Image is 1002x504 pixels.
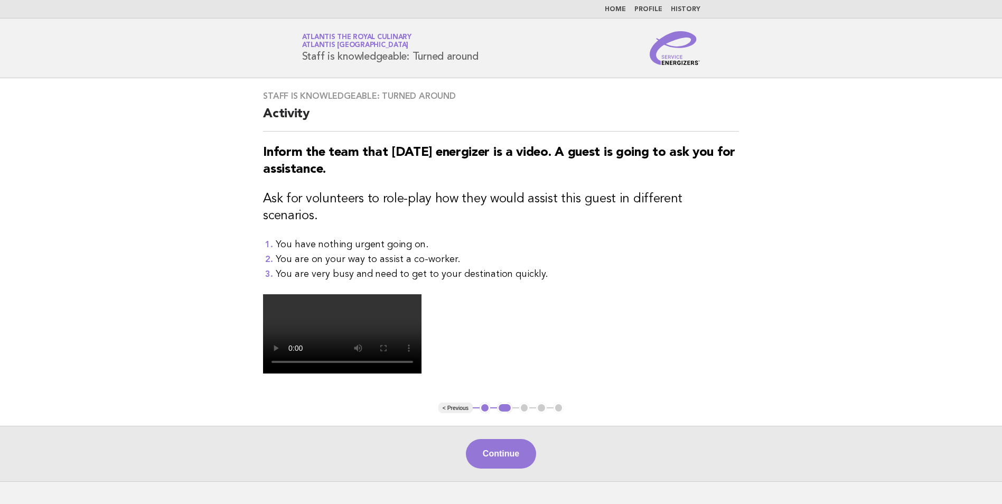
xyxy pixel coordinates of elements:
a: Atlantis the Royal CulinaryAtlantis [GEOGRAPHIC_DATA] [302,34,411,49]
a: History [671,6,700,13]
h1: Staff is knowledgeable: Turned around [302,34,479,62]
button: Continue [466,439,536,469]
a: Profile [634,6,662,13]
li: You are on your way to assist a co-worker. [276,252,739,267]
h3: Ask for volunteers to role-play how they would assist this guest in different scenarios. [263,191,739,225]
h2: Activity [263,106,739,132]
button: < Previous [438,403,473,413]
button: 1 [480,403,490,413]
img: Service Energizers [650,31,700,65]
strong: Inform the team that [DATE] energizer is a video. A guest is going to ask you for assistance. [263,146,735,176]
button: 2 [497,403,512,413]
li: You are very busy and need to get to your destination quickly. [276,267,739,282]
h3: Staff is knowledgeable: Turned around [263,91,739,101]
a: Home [605,6,626,13]
li: You have nothing urgent going on. [276,237,739,252]
span: Atlantis [GEOGRAPHIC_DATA] [302,42,409,49]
